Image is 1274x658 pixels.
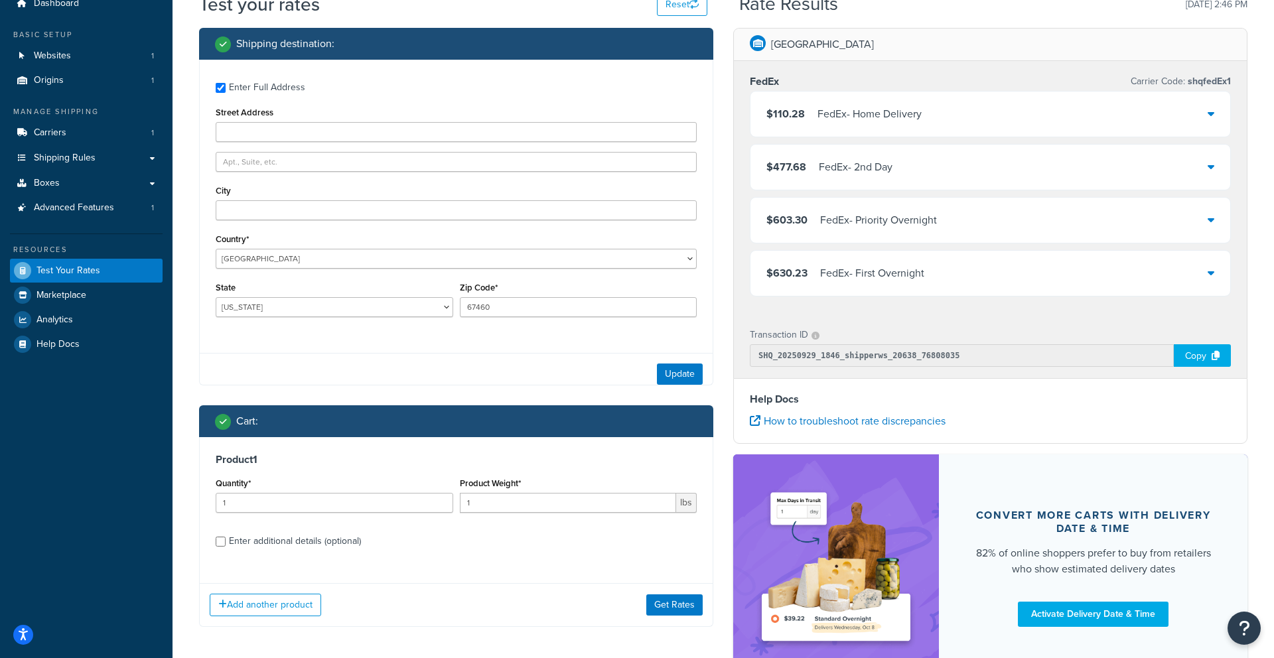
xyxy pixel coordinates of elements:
[151,202,154,214] span: 1
[216,537,226,547] input: Enter additional details (optional)
[10,44,163,68] a: Websites1
[771,35,874,54] p: [GEOGRAPHIC_DATA]
[10,196,163,220] li: Advanced Features
[36,265,100,277] span: Test Your Rates
[216,186,231,196] label: City
[10,196,163,220] a: Advanced Features1
[36,314,73,326] span: Analytics
[34,50,71,62] span: Websites
[216,83,226,93] input: Enter Full Address
[646,594,703,616] button: Get Rates
[10,106,163,117] div: Manage Shipping
[10,68,163,93] a: Origins1
[210,594,321,616] button: Add another product
[36,290,86,301] span: Marketplace
[236,415,258,427] h2: Cart :
[10,146,163,170] a: Shipping Rules
[216,152,697,172] input: Apt., Suite, etc.
[1185,74,1231,88] span: shqfedEx1
[657,363,703,385] button: Update
[151,127,154,139] span: 1
[216,478,251,488] label: Quantity*
[216,234,249,244] label: Country*
[971,545,1216,577] div: 82% of online shoppers prefer to buy from retailers who show estimated delivery dates
[1228,612,1261,645] button: Open Resource Center
[1174,344,1231,367] div: Copy
[10,244,163,255] div: Resources
[10,29,163,40] div: Basic Setup
[34,75,64,86] span: Origins
[10,121,163,145] li: Carriers
[151,50,154,62] span: 1
[10,283,163,307] a: Marketplace
[229,532,361,551] div: Enter additional details (optional)
[766,212,808,228] span: $603.30
[36,339,80,350] span: Help Docs
[750,326,808,344] p: Transaction ID
[229,78,305,97] div: Enter Full Address
[236,38,334,50] h2: Shipping destination :
[460,493,677,513] input: 0.00
[10,308,163,332] a: Analytics
[216,453,697,466] h3: Product 1
[34,153,96,164] span: Shipping Rules
[460,283,498,293] label: Zip Code*
[10,121,163,145] a: Carriers1
[10,259,163,283] a: Test Your Rates
[820,264,924,283] div: FedEx - First Overnight
[151,75,154,86] span: 1
[216,107,273,117] label: Street Address
[766,159,806,174] span: $477.68
[10,68,163,93] li: Origins
[34,127,66,139] span: Carriers
[1131,72,1231,91] p: Carrier Code:
[1018,602,1168,627] a: Activate Delivery Date & Time
[750,75,779,88] h3: FedEx
[216,283,236,293] label: State
[216,493,453,513] input: 0
[10,44,163,68] li: Websites
[10,332,163,356] a: Help Docs
[10,171,163,196] a: Boxes
[34,202,114,214] span: Advanced Features
[460,478,521,488] label: Product Weight*
[820,211,937,230] div: FedEx - Priority Overnight
[750,391,1231,407] h4: Help Docs
[766,265,808,281] span: $630.23
[817,105,922,123] div: FedEx - Home Delivery
[819,158,892,176] div: FedEx - 2nd Day
[766,106,805,121] span: $110.28
[676,493,697,513] span: lbs
[971,509,1216,535] div: Convert more carts with delivery date & time
[34,178,60,189] span: Boxes
[750,413,946,428] a: How to troubleshoot rate discrepancies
